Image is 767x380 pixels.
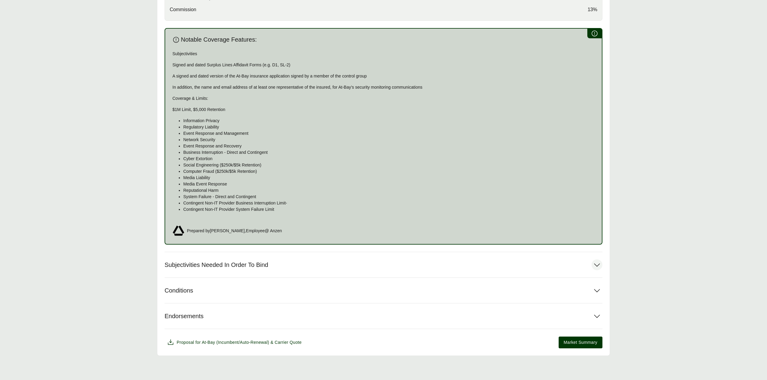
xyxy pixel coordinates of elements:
span: Market Summary [564,339,597,346]
p: Contingent Non-IT Provider Business Interruption Limit- [183,200,595,206]
span: Prepared by [PERSON_NAME] , Employee @ Anzen [187,228,282,234]
p: A signed and dated version of the At-Bay insurance application signed by a member of the control ... [172,73,595,79]
p: Business Interruption - Direct and Contingent [183,149,595,156]
p: Event Response and Recovery [183,143,595,149]
span: Subjectivities Needed In Order To Bind [165,261,268,269]
button: Market Summary [559,337,602,348]
p: Social Engineering ($250k/$5k Retention) [183,162,595,168]
p: Information Privacy [183,118,595,124]
span: & Carrier Quote [271,340,302,345]
p: Contingent Non-IT Provider System Failure Limit [183,206,595,213]
p: Computer Fraud ($250k/$5k Retention) [183,168,595,175]
p: Signed and dated Surplus Lines Affidavit Forms (e.g. D1, SL-2) [172,62,595,68]
p: In addition, the name and email address of at least one representative of the insured, for At-Bay... [172,84,595,90]
p: $1M Limit, $5,000 Retention [172,106,595,113]
span: Commission [170,6,196,13]
button: Proposal for At-Bay (Incumbent/Auto-Renewal) & Carrier Quote [165,336,304,348]
p: Reputational Harm [183,187,595,194]
p: Media Liability [183,175,595,181]
p: Network Security [183,137,595,143]
p: Coverage & Limits: [172,95,595,102]
span: At-Bay (Incumbent/Auto-Renewal) [202,340,269,345]
span: Proposal for [177,339,302,346]
span: Endorsements [165,312,204,320]
button: Conditions [165,278,602,303]
button: Endorsements [165,303,602,329]
p: Event Response and Management [183,130,595,137]
p: Cyber Extortion [183,156,595,162]
p: Regulatory Liability [183,124,595,130]
p: Media Event Response [183,181,595,187]
p: Subjectivities [172,51,595,57]
p: System Failure - Direct and Contingent [183,194,595,200]
span: 13% [588,6,597,13]
span: Notable Coverage Features: [181,36,257,43]
span: Conditions [165,287,193,294]
button: Subjectivities Needed In Order To Bind [165,252,602,277]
